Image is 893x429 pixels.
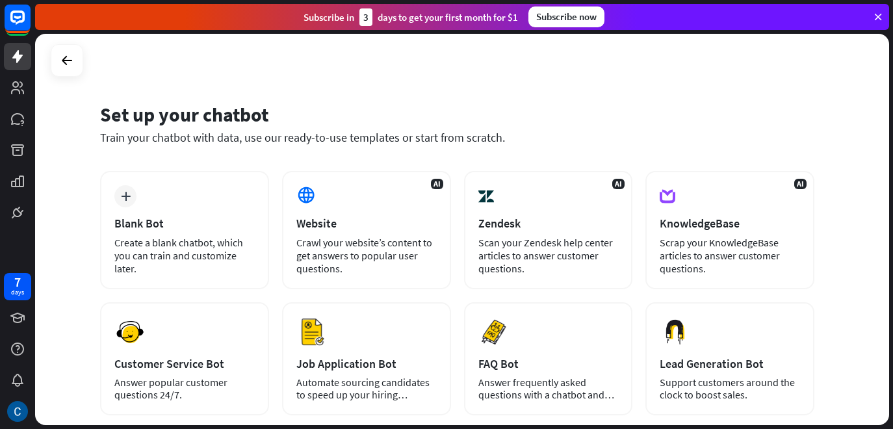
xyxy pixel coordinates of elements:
div: Support customers around the clock to boost sales. [660,376,800,401]
div: Create a blank chatbot, which you can train and customize later. [114,236,255,275]
div: Job Application Bot [296,356,437,371]
div: Answer popular customer questions 24/7. [114,376,255,401]
div: Crawl your website’s content to get answers to popular user questions. [296,236,437,275]
div: Train your chatbot with data, use our ready-to-use templates or start from scratch. [100,130,814,145]
div: days [11,288,24,297]
span: AI [431,179,443,189]
div: Zendesk [478,216,619,231]
div: Scrap your KnowledgeBase articles to answer customer questions. [660,236,800,275]
div: Blank Bot [114,216,255,231]
div: Scan your Zendesk help center articles to answer customer questions. [478,236,619,275]
div: Subscribe now [528,6,604,27]
div: Lead Generation Bot [660,356,800,371]
div: Set up your chatbot [100,102,814,127]
div: KnowledgeBase [660,216,800,231]
div: 3 [359,8,372,26]
span: AI [612,179,625,189]
div: Automate sourcing candidates to speed up your hiring process. [296,376,437,401]
div: Subscribe in days to get your first month for $1 [304,8,518,26]
div: FAQ Bot [478,356,619,371]
a: 7 days [4,273,31,300]
div: Website [296,216,437,231]
span: AI [794,179,807,189]
div: 7 [14,276,21,288]
div: Answer frequently asked questions with a chatbot and save your time. [478,376,619,401]
div: Customer Service Bot [114,356,255,371]
i: plus [121,192,131,201]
